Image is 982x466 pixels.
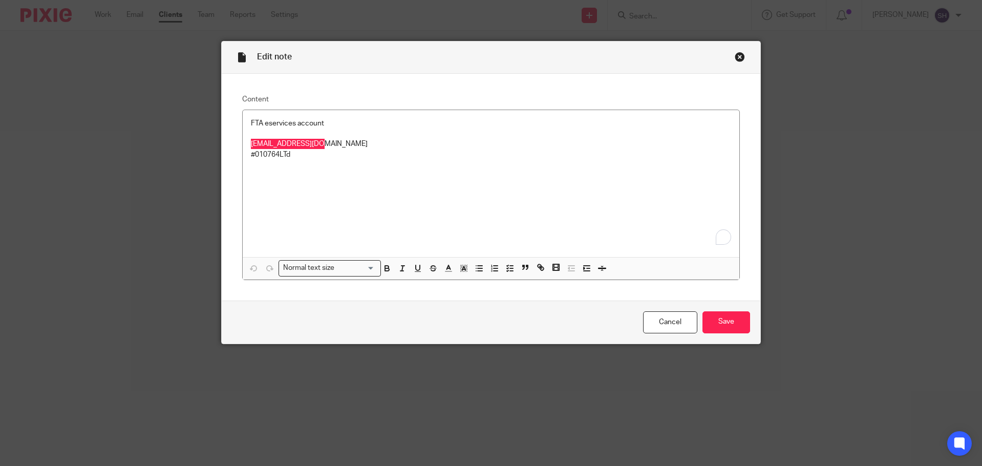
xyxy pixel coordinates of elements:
[643,311,697,333] a: Cancel
[337,263,374,273] input: Search for option
[735,52,745,62] div: Close this dialog window
[251,118,732,129] p: FTA eservices account
[243,110,740,258] div: To enrich screen reader interactions, please activate Accessibility in Grammarly extension settings
[702,311,750,333] input: Save
[257,53,292,61] span: Edit note
[281,263,337,273] span: Normal text size
[279,260,381,276] div: Search for option
[251,139,732,149] p: [EMAIL_ADDRESS][DOMAIN_NAME]
[251,150,732,160] p: #010764LTd
[242,94,740,104] label: Content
